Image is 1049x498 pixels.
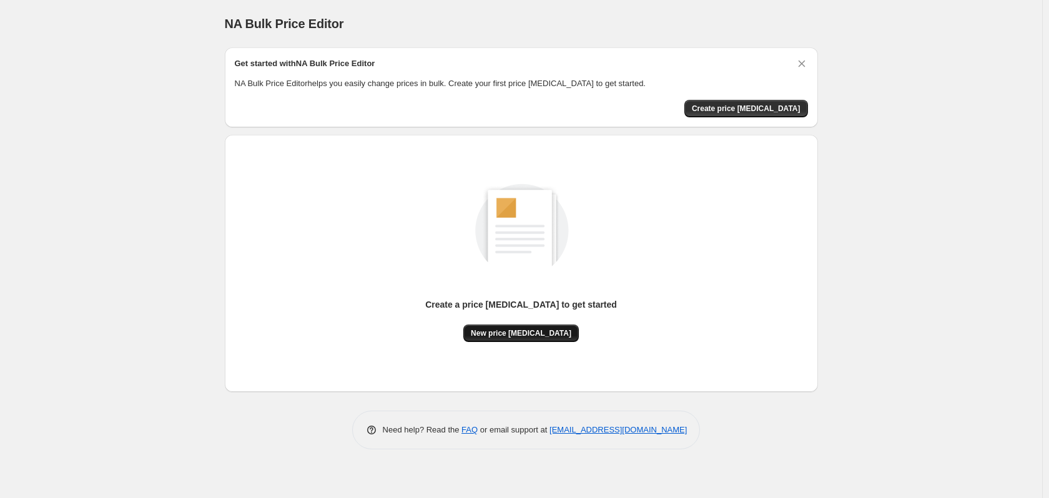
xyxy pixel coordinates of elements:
span: Create price [MEDICAL_DATA] [692,104,800,114]
button: Dismiss card [795,57,808,70]
button: New price [MEDICAL_DATA] [463,325,579,342]
p: Create a price [MEDICAL_DATA] to get started [425,298,617,311]
span: or email support at [478,425,549,434]
span: Need help? Read the [383,425,462,434]
button: Create price change job [684,100,808,117]
span: NA Bulk Price Editor [225,17,344,31]
a: FAQ [461,425,478,434]
span: New price [MEDICAL_DATA] [471,328,571,338]
h2: Get started with NA Bulk Price Editor [235,57,375,70]
a: [EMAIL_ADDRESS][DOMAIN_NAME] [549,425,687,434]
p: NA Bulk Price Editor helps you easily change prices in bulk. Create your first price [MEDICAL_DAT... [235,77,808,90]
